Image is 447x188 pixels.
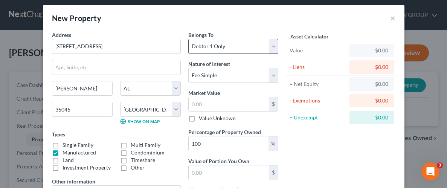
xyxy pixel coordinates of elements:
[269,136,278,151] div: %
[131,149,165,156] label: Condominium
[355,63,388,71] div: $0.00
[355,97,388,104] div: $0.00
[421,162,439,180] iframe: Intercom live chat
[189,165,269,180] input: 0.00
[355,47,388,54] div: $0.00
[188,89,220,97] label: Market Value
[63,149,96,156] label: Manufactured
[355,114,388,121] div: $0.00
[290,97,346,104] div: - Exemptions
[390,14,395,23] button: ×
[52,39,180,53] input: Enter address...
[290,47,346,54] div: Value
[52,60,180,75] input: Apt, Suite, etc...
[52,13,102,23] div: New Property
[52,81,112,96] input: Enter city...
[188,157,249,165] label: Value of Portion You Own
[290,114,346,121] div: = Unexempt
[269,165,278,180] div: $
[290,80,346,88] div: = Net Equity
[189,136,269,151] input: 0.00
[269,97,278,112] div: $
[437,162,443,168] span: 3
[188,32,214,38] span: Belongs To
[189,97,269,112] input: 0.00
[52,32,71,38] span: Address
[52,130,65,138] label: Types
[290,63,346,71] div: - Liens
[131,156,155,164] label: Timeshare
[63,156,74,164] label: Land
[63,164,111,171] label: Investment Property
[131,164,145,171] label: Other
[188,60,230,68] label: Nature of Interest
[290,32,329,40] label: Asset Calculator
[63,141,93,149] label: Single Family
[199,115,236,122] label: Value Unknown
[131,141,160,149] label: Multi Family
[355,80,388,88] div: $0.00
[52,177,95,185] label: Other information
[52,102,113,117] input: Enter zip...
[120,118,160,124] a: Show on Map
[188,128,261,136] label: Percentage of Property Owned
